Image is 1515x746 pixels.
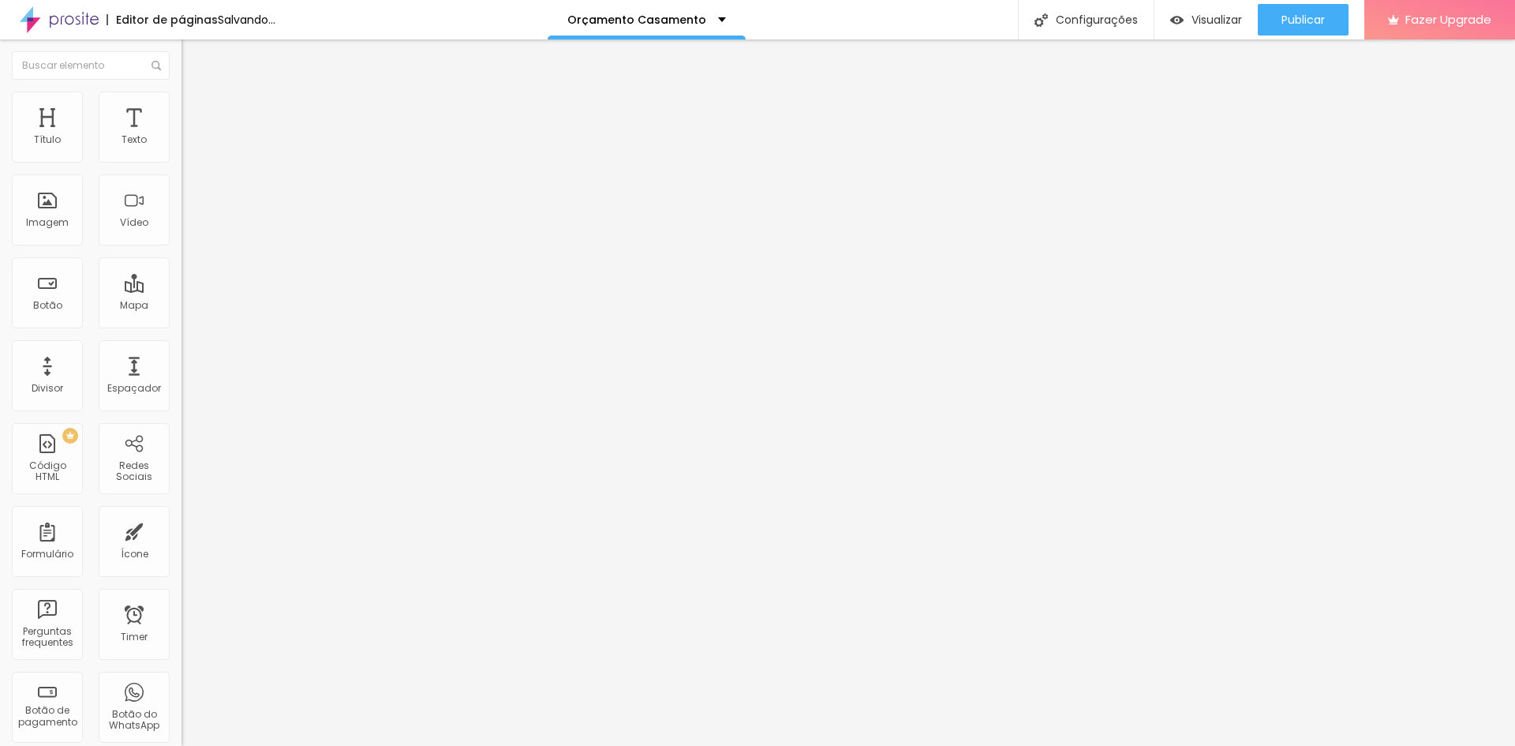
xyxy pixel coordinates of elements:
[32,383,63,394] div: Divisor
[1405,13,1491,26] span: Fazer Upgrade
[1034,13,1048,27] img: Icone
[120,217,148,228] div: Vídeo
[16,626,78,649] div: Perguntas frequentes
[120,300,148,311] div: Mapa
[12,51,170,80] input: Buscar elemento
[34,134,61,145] div: Título
[1281,13,1325,26] span: Publicar
[218,14,275,25] div: Salvando...
[107,14,218,25] div: Editor de páginas
[151,61,161,70] img: Icone
[1258,4,1349,36] button: Publicar
[1191,13,1242,26] span: Visualizar
[33,300,62,311] div: Botão
[181,39,1515,746] iframe: Editor
[121,549,148,560] div: Ícone
[121,632,148,643] div: Timer
[103,709,165,732] div: Botão do WhatsApp
[122,134,147,145] div: Texto
[16,705,78,728] div: Botão de pagamento
[21,549,73,560] div: Formulário
[1154,4,1258,36] button: Visualizar
[103,460,165,483] div: Redes Sociais
[26,217,69,228] div: Imagem
[1170,13,1184,27] img: view-1.svg
[16,460,78,483] div: Código HTML
[107,383,161,394] div: Espaçador
[567,14,706,25] p: Orçamento Casamento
